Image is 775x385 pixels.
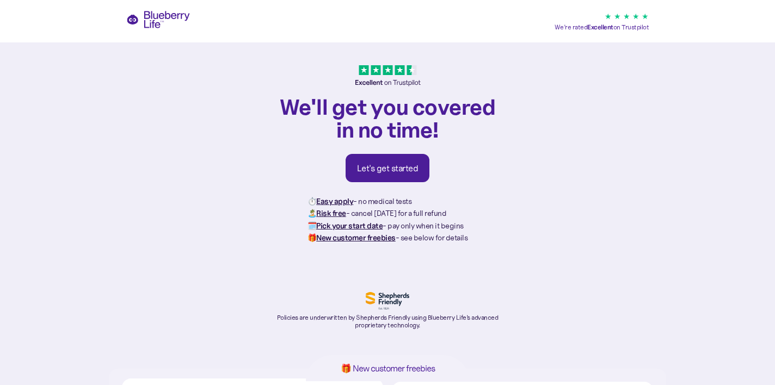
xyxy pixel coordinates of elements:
div: Let's get started [357,163,419,173]
strong: Easy apply [316,196,353,206]
a: Let's get started [346,154,430,182]
h1: 🎁 New customer freebies [323,364,452,373]
p: Policies are underwritten by Shepherds Friendly using Blueberry Life’s advanced proprietary techn... [273,314,502,330]
strong: New customer freebies [316,233,396,243]
h1: We'll get you covered in no time! [273,95,502,141]
strong: Pick your start date [316,221,383,231]
a: Policies are underwritten by Shepherds Friendly using Blueberry Life’s advanced proprietary techn... [273,292,502,330]
strong: Risk free [316,208,346,218]
p: ⏱️ - no medical tests 🏝️ - cancel [DATE] for a full refund 🗓️ - pay only when it begins 🎁 - see b... [307,195,468,244]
